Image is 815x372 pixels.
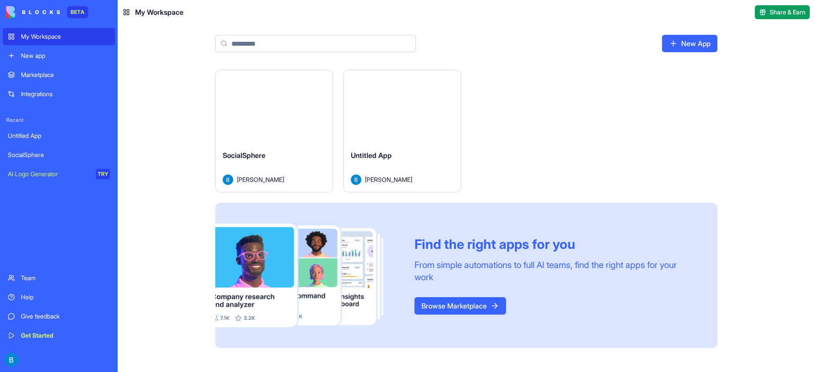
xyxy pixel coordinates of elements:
[215,224,401,328] img: Frame_181_egmpey.png
[3,165,115,183] a: AI Logo GeneratorTRY
[351,174,361,185] img: Avatar
[3,327,115,344] a: Get Started
[3,308,115,325] a: Give feedback
[3,117,115,124] span: Recent
[21,32,110,41] div: My Workspace
[21,274,110,282] div: Team
[135,7,183,17] span: My Workspace
[3,146,115,164] a: SocialSphere
[770,8,805,17] span: Share & Earn
[8,170,90,178] div: AI Logo Generator
[3,85,115,103] a: Integrations
[414,297,506,315] a: Browse Marketplace
[6,6,88,18] a: BETA
[662,35,717,52] a: New App
[755,5,810,19] button: Share & Earn
[3,127,115,144] a: Untitled App
[237,175,284,184] span: [PERSON_NAME]
[21,51,110,60] div: New app
[3,47,115,64] a: New app
[3,288,115,306] a: Help
[223,174,233,185] img: Avatar
[414,236,696,252] div: Find the right apps for you
[21,90,110,98] div: Integrations
[8,151,110,159] div: SocialSphere
[6,6,60,18] img: logo
[3,66,115,84] a: Marketplace
[414,259,696,283] div: From simple automations to full AI teams, find the right apps for your work
[3,269,115,287] a: Team
[351,151,392,160] span: Untitled App
[343,70,461,192] a: Untitled AppAvatar[PERSON_NAME]
[67,6,88,18] div: BETA
[21,70,110,79] div: Marketplace
[223,151,265,160] span: SocialSphere
[21,312,110,321] div: Give feedback
[21,293,110,302] div: Help
[96,169,110,179] div: TRY
[215,70,333,192] a: SocialSphereAvatar[PERSON_NAME]
[3,28,115,45] a: My Workspace
[8,131,110,140] div: Untitled App
[21,331,110,340] div: Get Started
[365,175,412,184] span: [PERSON_NAME]
[4,353,18,367] img: ACg8ocJu7Cu4sgkO335Ax6syqwidAkKziDmJpmv2B4qrn4B30sOKK9Y6=s96-c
